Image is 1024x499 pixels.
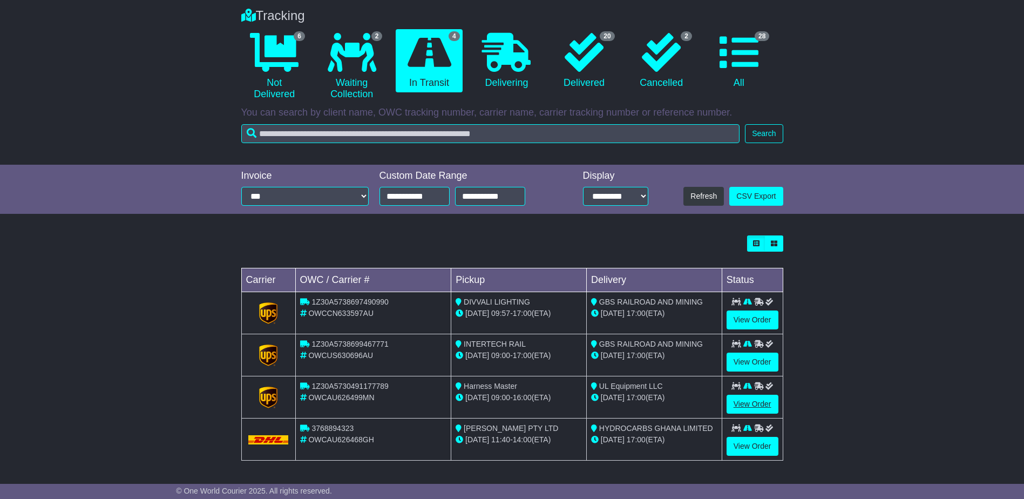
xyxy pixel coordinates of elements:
[295,268,451,292] td: OWC / Carrier #
[311,424,354,433] span: 3768894323
[599,382,663,390] span: UL Equipment LLC
[465,393,489,402] span: [DATE]
[464,382,517,390] span: Harness Master
[294,31,305,41] span: 6
[599,298,703,306] span: GBS RAILROAD AND MINING
[465,435,489,444] span: [DATE]
[465,351,489,360] span: [DATE]
[681,31,692,41] span: 2
[586,268,722,292] td: Delivery
[627,435,646,444] span: 17:00
[491,309,510,318] span: 09:57
[473,29,540,93] a: Delivering
[456,392,582,403] div: - (ETA)
[236,8,789,24] div: Tracking
[308,351,373,360] span: OWCUS630696AU
[513,435,532,444] span: 14:00
[318,29,385,104] a: 2 Waiting Collection
[601,351,625,360] span: [DATE]
[259,302,277,324] img: GetCarrierServiceLogo
[706,29,772,93] a: 28 All
[755,31,769,41] span: 28
[591,434,717,446] div: (ETA)
[600,31,614,41] span: 20
[627,309,646,318] span: 17:00
[599,340,703,348] span: GBS RAILROAD AND MINING
[259,387,277,408] img: GetCarrierServiceLogo
[311,340,388,348] span: 1Z30A5738699467771
[241,29,308,104] a: 6 Not Delivered
[601,309,625,318] span: [DATE]
[627,351,646,360] span: 17:00
[464,424,558,433] span: [PERSON_NAME] PTY LTD
[241,107,783,119] p: You can search by client name, OWC tracking number, carrier name, carrier tracking number or refe...
[308,435,374,444] span: OWCAU626468GH
[456,308,582,319] div: - (ETA)
[396,29,462,93] a: 4 In Transit
[551,29,617,93] a: 20 Delivered
[683,187,724,206] button: Refresh
[601,435,625,444] span: [DATE]
[241,268,295,292] td: Carrier
[591,308,717,319] div: (ETA)
[464,340,526,348] span: INTERTECH RAIL
[601,393,625,402] span: [DATE]
[456,350,582,361] div: - (ETA)
[627,393,646,402] span: 17:00
[311,298,388,306] span: 1Z30A5738697490990
[491,393,510,402] span: 09:00
[371,31,383,41] span: 2
[628,29,695,93] a: 2 Cancelled
[513,351,532,360] span: 17:00
[311,382,388,390] span: 1Z30A5730491177789
[513,393,532,402] span: 16:00
[513,309,532,318] span: 17:00
[308,309,374,318] span: OWCCN633597AU
[308,393,374,402] span: OWCAU626499MN
[583,170,648,182] div: Display
[451,268,587,292] td: Pickup
[491,351,510,360] span: 09:00
[379,170,553,182] div: Custom Date Range
[259,345,277,366] img: GetCarrierServiceLogo
[241,170,369,182] div: Invoice
[727,437,778,456] a: View Order
[456,434,582,446] div: - (ETA)
[464,298,530,306] span: DIVVALI LIGHTING
[745,124,783,143] button: Search
[729,187,783,206] a: CSV Export
[722,268,783,292] td: Status
[591,350,717,361] div: (ETA)
[727,353,778,372] a: View Order
[449,31,460,41] span: 4
[599,424,713,433] span: HYDROCARBS GHANA LIMITED
[465,309,489,318] span: [DATE]
[727,395,778,414] a: View Order
[491,435,510,444] span: 11:40
[591,392,717,403] div: (ETA)
[727,311,778,329] a: View Order
[248,435,289,444] img: DHL.png
[176,487,332,495] span: © One World Courier 2025. All rights reserved.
